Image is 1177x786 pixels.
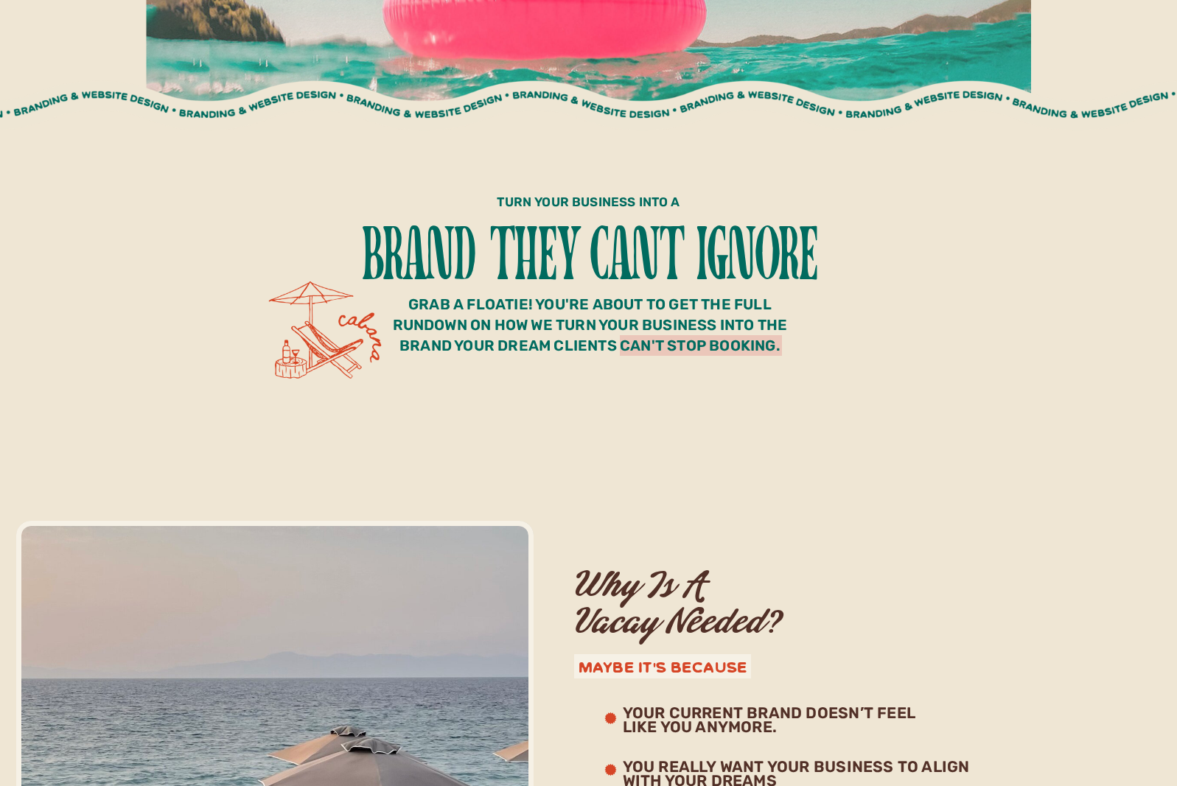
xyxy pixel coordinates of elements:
[389,294,792,373] p: grab a floatie! you're about to get the full rundown on how we turn your business into the brand ...
[623,706,945,731] h3: Your current brand doesn’t feel like you anymore.
[397,194,781,218] h2: turn your business into a
[345,221,833,309] h2: brand they cant ignore
[579,653,1090,673] h3: maybe it's because
[574,567,1147,661] h3: Why Is A Vacay Needed?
